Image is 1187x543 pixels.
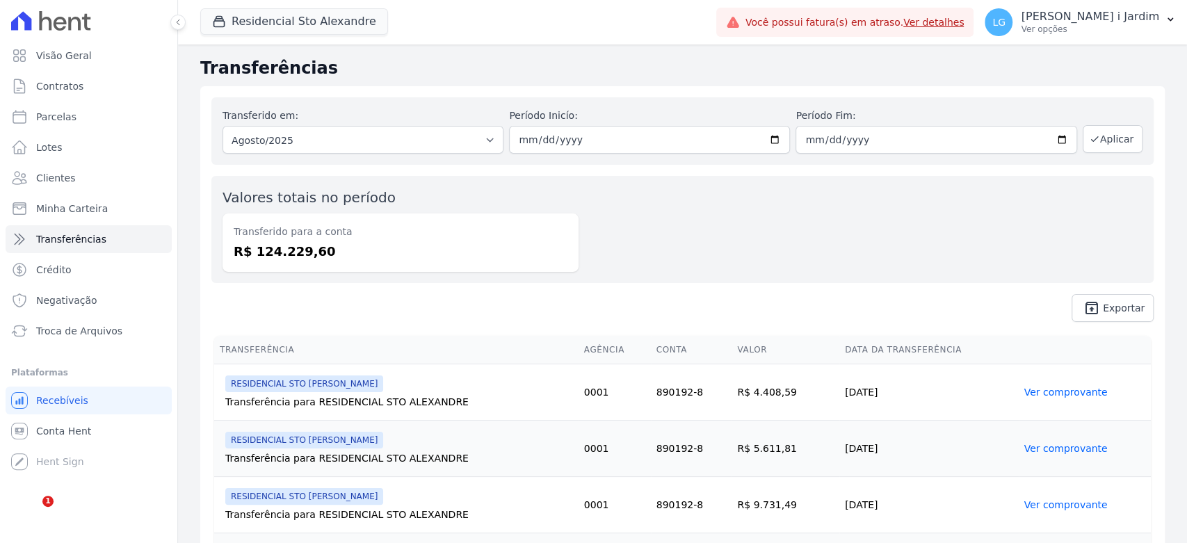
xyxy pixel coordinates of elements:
td: R$ 4.408,59 [732,364,839,421]
td: [DATE] [839,364,1019,421]
th: Agência [579,336,651,364]
span: Lotes [36,140,63,154]
div: Transferência para RESIDENCIAL STO ALEXANDRE [225,395,573,409]
span: Você possui fatura(s) em atraso. [745,15,964,30]
a: Ver detalhes [903,17,964,28]
iframe: Intercom live chat [14,496,47,529]
div: Transferência para RESIDENCIAL STO ALEXANDRE [225,451,573,465]
span: RESIDENCIAL STO [PERSON_NAME] [225,488,383,505]
a: Ver comprovante [1024,387,1108,398]
td: 890192-8 [651,421,732,477]
td: 890192-8 [651,477,732,533]
td: R$ 9.731,49 [732,477,839,533]
p: Ver opções [1021,24,1159,35]
span: Contratos [36,79,83,93]
label: Transferido em: [223,110,298,121]
span: Negativação [36,293,97,307]
td: [DATE] [839,477,1019,533]
td: 0001 [579,364,651,421]
dt: Transferido para a conta [234,225,567,239]
span: Exportar [1103,304,1145,312]
dd: R$ 124.229,60 [234,242,567,261]
span: Recebíveis [36,394,88,407]
span: Transferências [36,232,106,246]
a: Recebíveis [6,387,172,414]
label: Valores totais no período [223,189,396,206]
label: Período Inicío: [509,108,790,123]
td: 0001 [579,421,651,477]
div: Transferência para RESIDENCIAL STO ALEXANDRE [225,508,573,521]
button: Residencial Sto Alexandre [200,8,388,35]
a: Minha Carteira [6,195,172,222]
span: Crédito [36,263,72,277]
a: Crédito [6,256,172,284]
p: [PERSON_NAME] i Jardim [1021,10,1159,24]
span: Visão Geral [36,49,92,63]
a: Parcelas [6,103,172,131]
span: 1 [42,496,54,507]
td: [DATE] [839,421,1019,477]
a: Ver comprovante [1024,499,1108,510]
a: Troca de Arquivos [6,317,172,345]
td: 890192-8 [651,364,732,421]
button: LG [PERSON_NAME] i Jardim Ver opções [974,3,1187,42]
a: Conta Hent [6,417,172,445]
a: Ver comprovante [1024,443,1108,454]
label: Período Fim: [796,108,1076,123]
span: Minha Carteira [36,202,108,216]
span: Clientes [36,171,75,185]
span: Troca de Arquivos [36,324,122,338]
a: unarchive Exportar [1072,294,1154,322]
button: Aplicar [1083,125,1142,153]
h2: Transferências [200,56,1165,81]
th: Data da Transferência [839,336,1019,364]
th: Conta [651,336,732,364]
span: Parcelas [36,110,76,124]
span: LG [992,17,1006,27]
th: Transferência [214,336,579,364]
th: Valor [732,336,839,364]
i: unarchive [1083,300,1100,316]
a: Visão Geral [6,42,172,70]
span: Conta Hent [36,424,91,438]
span: RESIDENCIAL STO [PERSON_NAME] [225,432,383,448]
a: Clientes [6,164,172,192]
td: 0001 [579,477,651,533]
a: Transferências [6,225,172,253]
div: Plataformas [11,364,166,381]
td: R$ 5.611,81 [732,421,839,477]
a: Lotes [6,133,172,161]
a: Negativação [6,286,172,314]
span: RESIDENCIAL STO [PERSON_NAME] [225,375,383,392]
a: Contratos [6,72,172,100]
